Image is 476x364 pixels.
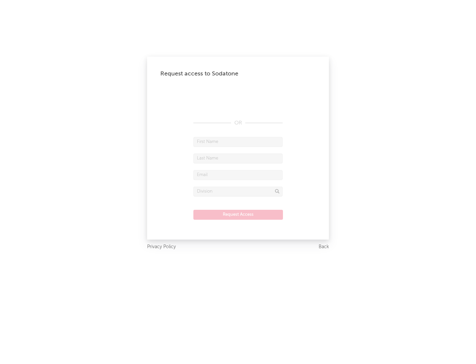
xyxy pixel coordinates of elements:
div: Request access to Sodatone [160,70,316,78]
input: Email [193,170,283,180]
input: Last Name [193,154,283,163]
a: Back [319,243,329,251]
a: Privacy Policy [147,243,176,251]
input: First Name [193,137,283,147]
input: Division [193,187,283,197]
div: OR [193,119,283,127]
button: Request Access [193,210,283,220]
